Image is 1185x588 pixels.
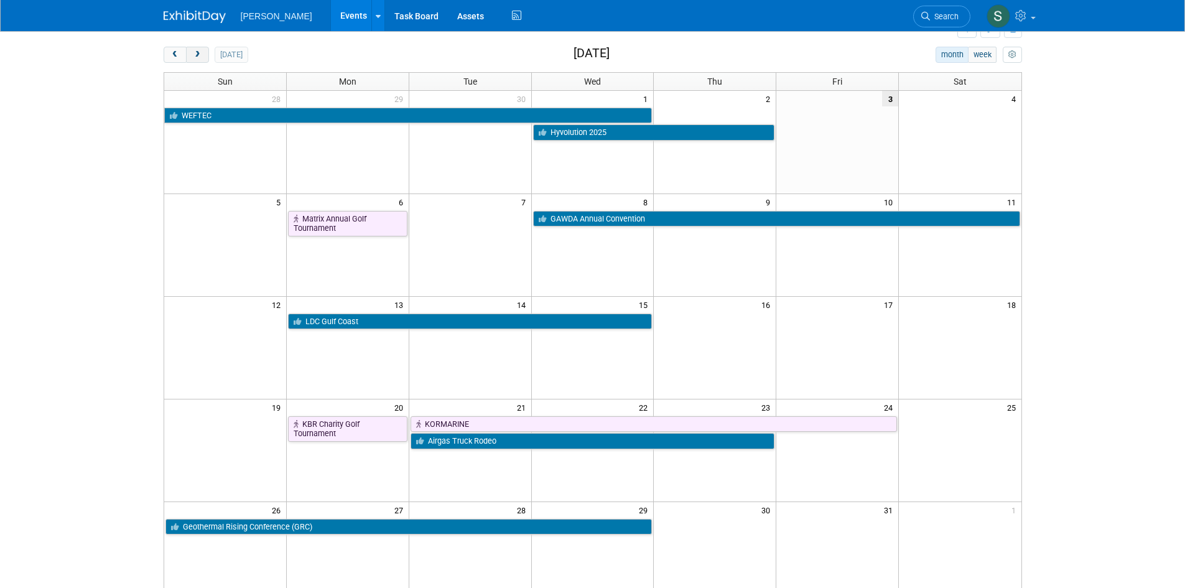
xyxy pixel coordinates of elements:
span: 9 [764,194,776,210]
button: [DATE] [215,47,248,63]
a: Matrix Annual Golf Tournament [288,211,407,236]
h2: [DATE] [574,47,610,60]
span: 1 [642,91,653,106]
span: 4 [1010,91,1021,106]
span: 15 [638,297,653,312]
button: next [186,47,209,63]
span: Thu [707,77,722,86]
span: Tue [463,77,477,86]
span: 30 [516,91,531,106]
span: 18 [1006,297,1021,312]
span: 31 [883,502,898,518]
i: Personalize Calendar [1008,51,1016,59]
span: 22 [638,399,653,415]
a: Hyvolution 2025 [533,124,775,141]
button: month [936,47,969,63]
a: LDC Gulf Coast [288,314,653,330]
a: KORMARINE [411,416,897,432]
span: Sun [218,77,233,86]
span: 29 [638,502,653,518]
span: 23 [760,399,776,415]
span: 11 [1006,194,1021,210]
img: Skye Tuinei [987,4,1010,28]
span: 6 [397,194,409,210]
span: 27 [393,502,409,518]
span: 16 [760,297,776,312]
span: 17 [883,297,898,312]
span: 19 [271,399,286,415]
button: myCustomButton [1003,47,1021,63]
span: 20 [393,399,409,415]
a: Geothermal Rising Conference (GRC) [165,519,653,535]
span: Search [930,12,959,21]
a: KBR Charity Golf Tournament [288,416,407,442]
span: Fri [832,77,842,86]
span: 25 [1006,399,1021,415]
span: 21 [516,399,531,415]
span: 12 [271,297,286,312]
span: Sat [954,77,967,86]
a: Search [913,6,970,27]
span: 5 [275,194,286,210]
span: 14 [516,297,531,312]
span: Mon [339,77,356,86]
span: [PERSON_NAME] [241,11,312,21]
span: 29 [393,91,409,106]
a: WEFTEC [164,108,653,124]
span: Wed [584,77,601,86]
span: 24 [883,399,898,415]
a: GAWDA Annual Convention [533,211,1020,227]
span: 3 [882,91,898,106]
button: prev [164,47,187,63]
span: 2 [764,91,776,106]
span: 28 [271,91,286,106]
span: 8 [642,194,653,210]
span: 13 [393,297,409,312]
img: ExhibitDay [164,11,226,23]
button: week [968,47,997,63]
span: 10 [883,194,898,210]
span: 7 [520,194,531,210]
span: 30 [760,502,776,518]
span: 26 [271,502,286,518]
span: 28 [516,502,531,518]
span: 1 [1010,502,1021,518]
a: Airgas Truck Rodeo [411,433,775,449]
